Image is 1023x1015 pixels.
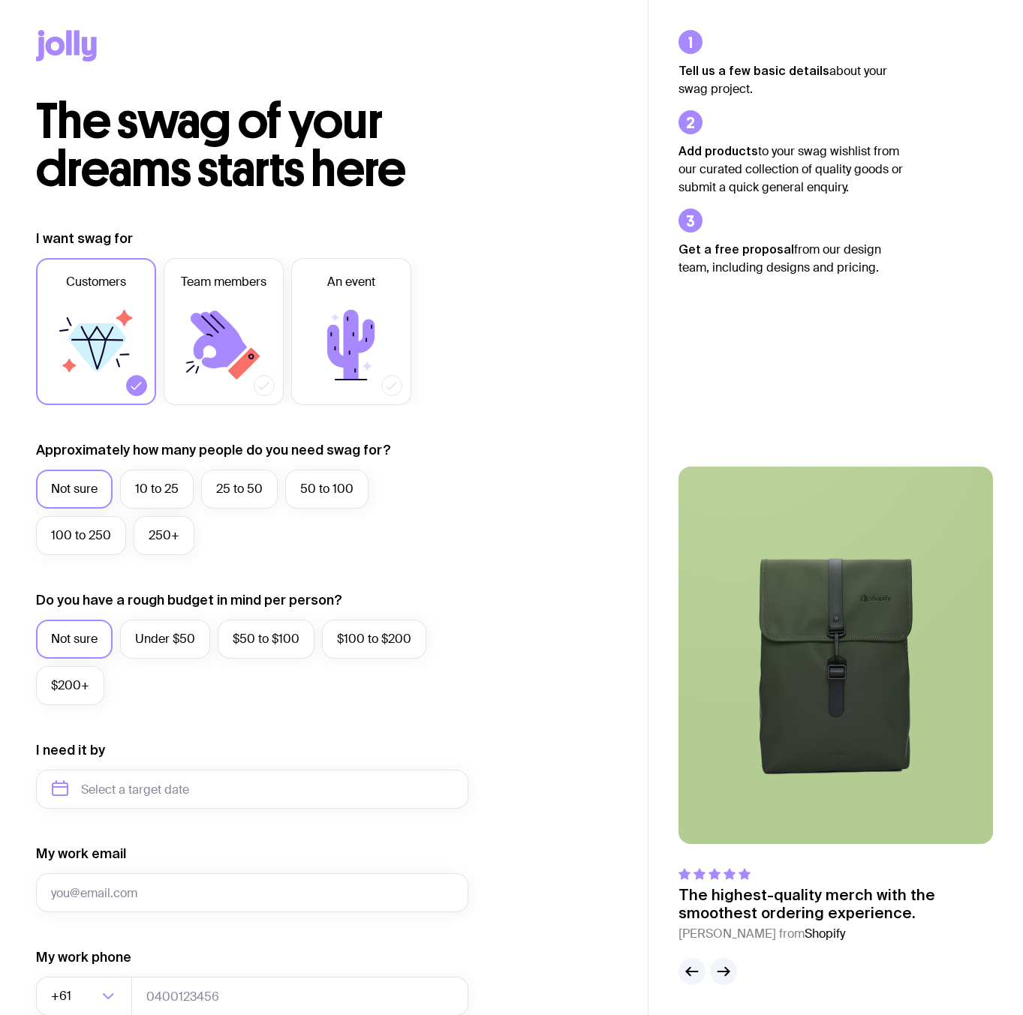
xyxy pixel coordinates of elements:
[678,925,993,943] cite: [PERSON_NAME] from
[36,845,126,863] label: My work email
[36,741,105,759] label: I need it by
[181,273,266,291] span: Team members
[678,240,904,277] p: from our design team, including designs and pricing.
[678,64,829,77] strong: Tell us a few basic details
[805,926,845,941] span: Shopify
[678,142,904,197] p: to your swag wishlist from our curated collection of quality goods or submit a quick general enqu...
[678,144,758,158] strong: Add products
[36,92,406,199] span: The swag of your dreams starts here
[36,620,113,659] label: Not sure
[678,62,904,98] p: about your swag project.
[218,620,314,659] label: $50 to $100
[66,273,126,291] span: Customers
[322,620,426,659] label: $100 to $200
[120,620,210,659] label: Under $50
[36,666,104,705] label: $200+
[36,230,133,248] label: I want swag for
[201,470,278,509] label: 25 to 50
[120,470,194,509] label: 10 to 25
[134,516,194,555] label: 250+
[36,770,468,809] input: Select a target date
[678,886,993,922] p: The highest-quality merch with the smoothest ordering experience.
[327,273,375,291] span: An event
[678,242,794,256] strong: Get a free proposal
[36,441,391,459] label: Approximately how many people do you need swag for?
[36,873,468,912] input: you@email.com
[36,516,126,555] label: 100 to 250
[36,948,131,966] label: My work phone
[36,591,342,609] label: Do you have a rough budget in mind per person?
[36,470,113,509] label: Not sure
[285,470,369,509] label: 50 to 100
